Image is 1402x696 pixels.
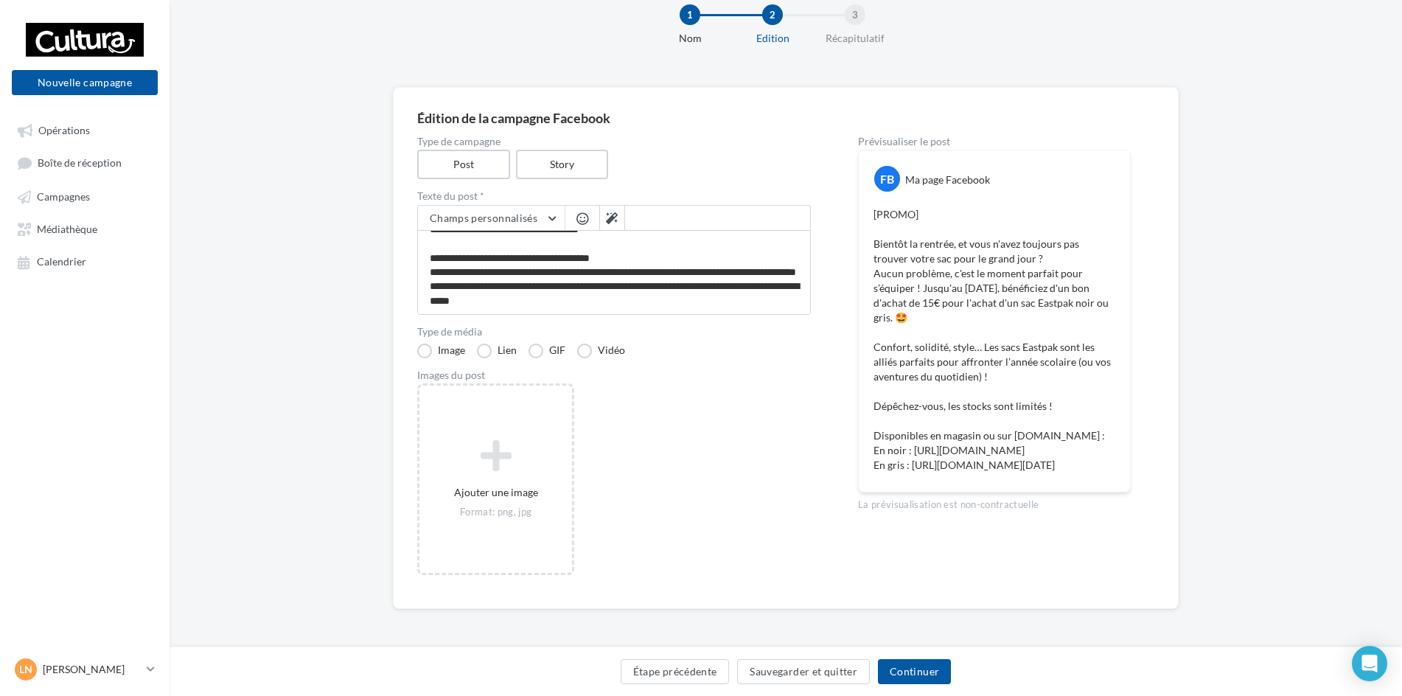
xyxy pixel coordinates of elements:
[529,344,565,358] label: GIF
[38,124,90,136] span: Opérations
[577,344,625,358] label: Vidéo
[621,659,730,684] button: Étape précédente
[858,136,1131,147] div: Prévisualiser le post
[417,191,811,201] label: Texte du post *
[12,655,158,683] a: Ln [PERSON_NAME]
[516,150,609,179] label: Story
[37,256,86,268] span: Calendrier
[1352,646,1387,681] div: Open Intercom Messenger
[874,166,900,192] div: FB
[725,31,820,46] div: Edition
[680,4,700,25] div: 1
[762,4,783,25] div: 2
[873,207,1115,473] p: [PROMO] Bientôt la rentrée, et vous n'avez toujours pas trouver votre sac pour le grand jour ? Au...
[417,150,510,179] label: Post
[19,662,32,677] span: Ln
[808,31,902,46] div: Récapitulatif
[845,4,865,25] div: 3
[9,149,161,176] a: Boîte de réception
[858,493,1131,512] div: La prévisualisation est non-contractuelle
[9,116,161,143] a: Opérations
[417,344,465,358] label: Image
[418,206,565,231] button: Champs personnalisés
[417,111,1154,125] div: Édition de la campagne Facebook
[477,344,517,358] label: Lien
[417,136,811,147] label: Type de campagne
[43,662,141,677] p: [PERSON_NAME]
[12,70,158,95] button: Nouvelle campagne
[417,327,811,337] label: Type de média
[9,248,161,274] a: Calendrier
[417,370,811,380] div: Images du post
[9,183,161,209] a: Campagnes
[37,190,90,203] span: Campagnes
[9,215,161,242] a: Médiathèque
[878,659,951,684] button: Continuer
[430,212,537,224] span: Champs personnalisés
[737,659,870,684] button: Sauvegarder et quitter
[905,173,990,187] div: Ma page Facebook
[643,31,737,46] div: Nom
[38,157,122,170] span: Boîte de réception
[37,223,97,235] span: Médiathèque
